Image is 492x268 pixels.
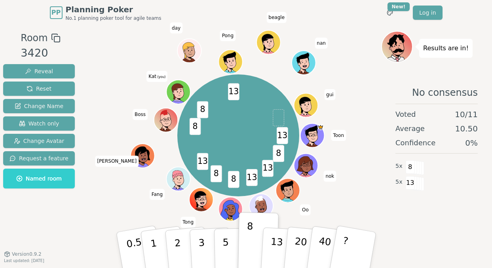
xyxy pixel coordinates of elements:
span: Click to change your name [170,23,182,34]
span: (you) [156,75,166,79]
span: Voted [395,109,416,120]
span: PP [51,8,61,17]
span: 13 [262,160,273,177]
button: Change Name [3,99,75,113]
a: Log in [413,6,442,20]
span: Reset [27,85,51,93]
div: 3420 [21,45,60,61]
span: 13 [406,176,415,190]
span: 8 [197,101,208,118]
span: Change Avatar [14,137,65,145]
span: Click to change your name [266,12,287,23]
span: 13 [277,127,288,144]
span: Click to change your name [300,205,311,216]
span: 10.50 [455,123,478,134]
span: Click to change your name [323,171,336,182]
button: Version0.9.2 [4,251,42,257]
span: Click to change your name [95,156,139,167]
button: Change Avatar [3,134,75,148]
span: Toon is the host [317,124,323,130]
span: Click to change your name [220,30,236,41]
button: Watch only [3,116,75,131]
button: Reset [3,82,75,96]
span: 13 [228,83,239,100]
span: 5 x [395,178,403,186]
span: Click to change your name [180,217,196,228]
span: Click to change your name [331,130,346,141]
span: 13 [246,169,257,186]
span: Named room [16,175,62,182]
span: Click to change your name [133,109,148,120]
span: Room [21,31,47,45]
span: Planning Poker [66,4,161,15]
span: Click to change your name [150,189,165,200]
span: Confidence [395,137,435,148]
span: Click to change your name [315,38,328,49]
span: Reveal [25,67,53,75]
span: 5 x [395,162,403,171]
span: Click to change your name [324,89,336,100]
span: 8 [406,160,415,174]
span: Change Name [15,102,63,110]
button: Request a feature [3,151,75,165]
span: 13 [197,153,208,170]
span: Request a feature [9,154,68,162]
button: Reveal [3,64,75,78]
span: Watch only [19,120,59,127]
a: PPPlanning PokerNo.1 planning poker tool for agile teams [50,4,161,21]
span: Click to change your name [146,71,167,82]
p: 8 [246,220,253,263]
span: 10 / 11 [455,109,478,120]
span: Version 0.9.2 [12,251,42,257]
button: New! [383,6,397,20]
span: Last updated: [DATE] [4,258,44,263]
span: 8 [228,171,239,188]
div: New! [388,2,410,11]
button: Named room [3,169,75,188]
button: Click to change your avatar [167,81,190,103]
span: Average [395,123,425,134]
span: No consensus [412,86,478,99]
span: 8 [273,145,284,162]
span: 8 [211,165,222,182]
span: 0 % [465,137,478,148]
p: Results are in! [423,43,469,54]
span: No.1 planning poker tool for agile teams [66,15,161,21]
span: 8 [190,118,201,135]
